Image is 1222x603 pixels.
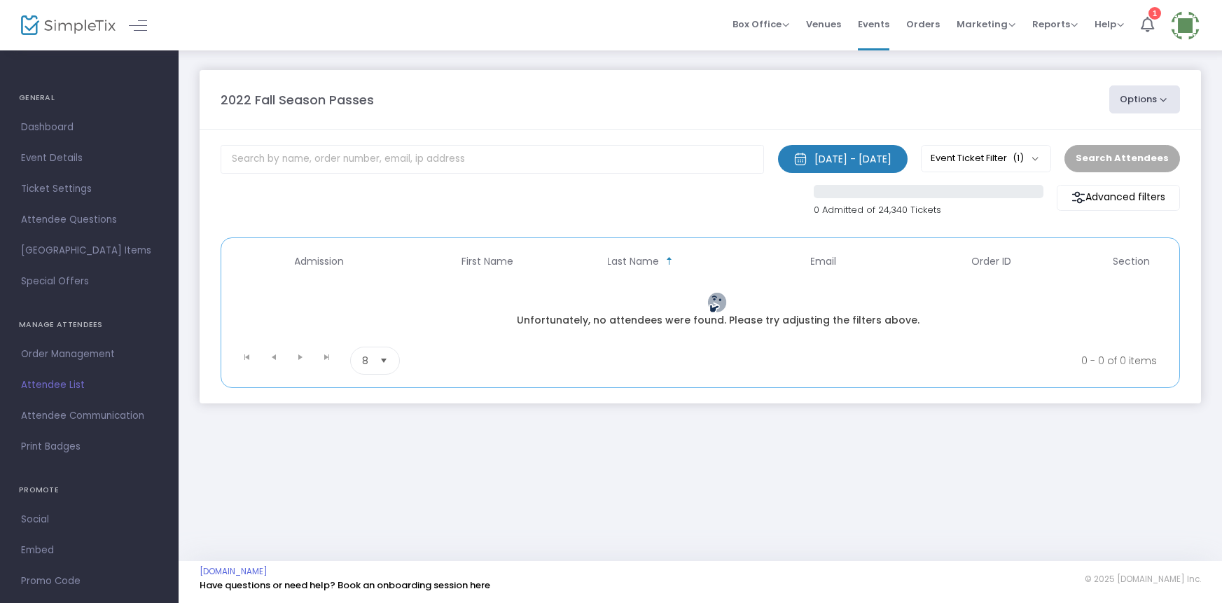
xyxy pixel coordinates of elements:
[957,18,1015,31] span: Marketing
[374,347,394,374] button: Select
[1071,190,1085,205] img: filter
[1057,185,1180,211] m-button: Advanced filters
[21,511,158,529] span: Social
[1095,18,1124,31] span: Help
[19,311,160,339] h4: MANAGE ATTENDEES
[21,438,158,456] span: Print Badges
[1148,7,1161,20] div: 1
[1109,85,1181,113] button: Options
[221,145,764,174] input: Search by name, order number, email, ip address
[972,256,1012,268] span: Order ID
[539,347,1157,375] kendo-pager-info: 0 - 0 of 0 items
[200,578,490,592] a: Have questions or need help? Book an onboarding session here
[1085,574,1201,585] span: © 2025 [DOMAIN_NAME] Inc.
[21,180,158,198] span: Ticket Settings
[200,566,268,577] a: [DOMAIN_NAME]
[19,84,160,112] h4: GENERAL
[21,345,158,363] span: Order Management
[814,152,891,166] div: [DATE] - [DATE]
[362,354,368,368] span: 8
[228,245,1172,341] div: Data table
[461,256,513,268] span: First Name
[21,272,158,291] span: Special Offers
[707,292,728,313] img: face-thinking.png
[21,407,158,425] span: Attendee Communication
[665,256,676,267] span: Sortable
[921,145,1051,172] button: Event Ticket Filter(1)
[221,90,374,109] m-panel-title: 2022 Fall Season Passes
[608,256,660,268] span: Last Name
[21,211,158,229] span: Attendee Questions
[793,152,807,166] img: monthly
[778,145,908,173] button: [DATE] - [DATE]
[19,476,160,504] h4: PROMOTE
[21,118,158,137] span: Dashboard
[806,6,841,42] span: Venues
[1013,153,1024,164] span: (1)
[858,6,889,42] span: Events
[21,376,158,394] span: Attendee List
[295,256,345,268] span: Admission
[21,242,158,260] span: [GEOGRAPHIC_DATA] Items
[21,149,158,167] span: Event Details
[232,313,1205,327] div: Unfortunately, no attendees were found. Please try adjusting the filters above.
[811,256,837,268] span: Email
[906,6,940,42] span: Orders
[21,541,158,560] span: Embed
[814,203,1043,217] p: 0 Admitted of 24,340 Tickets
[1032,18,1078,31] span: Reports
[1113,256,1151,268] span: Section
[21,572,158,590] span: Promo Code
[732,18,789,31] span: Box Office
